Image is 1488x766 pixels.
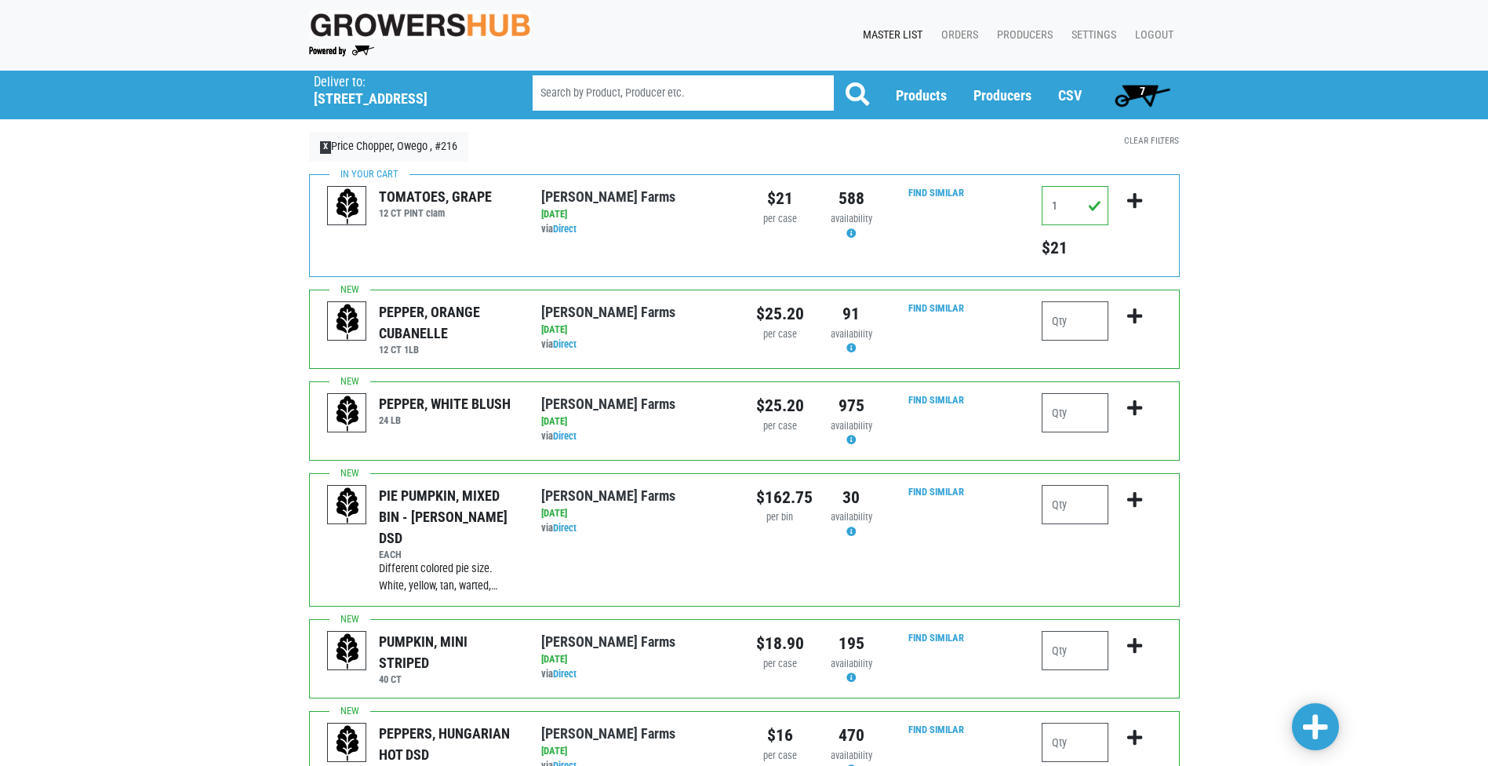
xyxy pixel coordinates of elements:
a: Find Similar [908,486,964,498]
div: 470 [828,723,875,748]
div: per case [756,419,804,434]
a: Clear Filters [1124,135,1179,146]
a: [PERSON_NAME] Farms [541,725,675,742]
h6: EACH [379,549,518,560]
div: 30 [828,485,875,510]
span: X [320,141,332,154]
span: … [491,579,498,593]
a: [PERSON_NAME] Farms [541,188,675,205]
input: Qty [1042,631,1108,670]
a: Direct [553,338,577,350]
div: per case [756,327,804,342]
span: availability [831,750,872,761]
h6: 12 CT 1LB [379,344,518,356]
a: Find Similar [908,302,964,314]
div: $25.20 [756,301,804,326]
a: Products [896,87,947,104]
img: placeholder-variety-43d6402dacf2d531de610a020419775a.svg [328,187,367,226]
a: Direct [553,668,577,680]
a: Orders [929,20,984,50]
img: placeholder-variety-43d6402dacf2d531de610a020419775a.svg [328,302,367,341]
a: [PERSON_NAME] Farms [541,487,675,504]
a: Logout [1122,20,1180,50]
img: placeholder-variety-43d6402dacf2d531de610a020419775a.svg [328,724,367,763]
div: PEPPER, ORANGE CUBANELLE [379,301,518,344]
div: PUMPKIN, MINI STRIPED [379,631,518,673]
div: per bin [756,510,804,525]
div: $25.20 [756,393,804,418]
div: via [541,429,732,444]
div: 975 [828,393,875,418]
a: Direct [553,522,577,534]
div: 588 [828,186,875,211]
div: 195 [828,631,875,656]
span: availability [831,420,872,432]
a: Master List [850,20,929,50]
div: PIE PUMPKIN, MIXED BIN - [PERSON_NAME] DSD [379,485,518,549]
div: via [541,337,732,352]
h6: 40 CT [379,673,518,685]
a: Direct [553,223,577,235]
div: $162.75 [756,485,804,510]
a: Find Similar [908,187,964,199]
div: per case [756,657,804,672]
img: placeholder-variety-43d6402dacf2d531de610a020419775a.svg [328,394,367,433]
span: availability [831,213,872,224]
h5: [STREET_ADDRESS] [314,90,493,108]
span: Price Chopper, Owego , #216 (42 W Main St, Owego, NY 13827, USA) [314,71,504,108]
input: Qty [1042,723,1108,762]
a: Producers [973,87,1031,104]
div: via [541,667,732,682]
div: [DATE] [541,414,732,429]
a: CSV [1058,87,1082,104]
div: [DATE] [541,506,732,521]
a: XPrice Chopper, Owego , #216 [309,132,469,162]
input: Qty [1042,186,1108,225]
div: PEPPERS, HUNGARIAN HOT DSD [379,723,518,765]
a: Find Similar [908,724,964,735]
span: availability [831,328,872,340]
input: Search by Product, Producer etc. [533,75,834,111]
div: [DATE] [541,323,732,337]
img: placeholder-variety-43d6402dacf2d531de610a020419775a.svg [328,486,367,525]
div: $16 [756,723,804,748]
a: [PERSON_NAME] Farms [541,633,675,650]
div: via [541,521,732,536]
div: $21 [756,186,804,211]
div: via [541,222,732,237]
div: $18.90 [756,631,804,656]
div: per case [756,212,804,227]
div: [DATE] [541,207,732,222]
a: [PERSON_NAME] Farms [541,304,675,320]
a: Find Similar [908,394,964,406]
p: Deliver to: [314,75,493,90]
span: availability [831,511,872,523]
div: TOMATOES, GRAPE [379,186,492,207]
a: Producers [984,20,1059,50]
h5: $21 [1042,238,1108,258]
div: Different colored pie size. White, yellow, tan, warted, [379,560,518,594]
div: 91 [828,301,875,326]
a: Direct [553,430,577,442]
a: [PERSON_NAME] Farms [541,396,675,412]
div: [DATE] [541,652,732,667]
h6: 12 CT PINT clam [379,207,492,219]
img: original-fc7597fdc6adbb9d0e2ae620e786d1a2.jpg [309,10,532,39]
img: Powered by Big Wheelbarrow [309,46,374,57]
h6: 24 LB [379,414,511,426]
div: per case [756,749,804,764]
div: [DATE] [541,744,732,759]
input: Qty [1042,393,1108,432]
a: Find Similar [908,632,964,644]
span: 7 [1140,85,1145,97]
span: availability [831,658,872,669]
input: Qty [1042,485,1108,524]
img: placeholder-variety-43d6402dacf2d531de610a020419775a.svg [328,632,367,671]
div: PEPPER, WHITE BLUSH [379,393,511,414]
a: 7 [1108,79,1177,111]
input: Qty [1042,301,1108,341]
a: Settings [1059,20,1122,50]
